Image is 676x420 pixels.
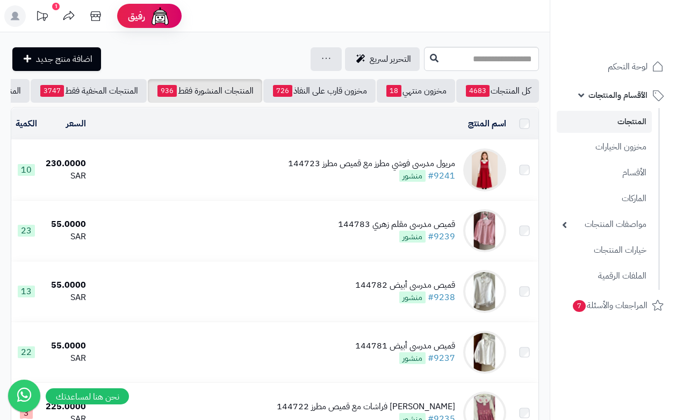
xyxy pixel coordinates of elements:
span: منشور [399,170,426,182]
div: قميص مدرسي مقلم زهري 144783 [338,218,455,231]
a: السعر [66,117,86,130]
img: ai-face.png [149,5,171,27]
a: لوحة التحكم [557,54,670,80]
span: لوحة التحكم [608,59,648,74]
a: الأقسام [557,161,652,184]
a: المنتجات المنشورة فقط936 [148,79,262,103]
span: المراجعات والأسئلة [572,298,648,313]
span: الأقسام والمنتجات [588,88,648,103]
a: خيارات المنتجات [557,239,652,262]
div: SAR [46,291,86,304]
span: 3747 [40,85,64,97]
div: SAR [46,231,86,243]
div: 225.0000 [46,401,86,413]
span: 22 [18,346,35,358]
div: قميص مدرسي أبيض 144782 [355,279,455,291]
span: اضافة منتج جديد [36,53,92,66]
img: قميص مدرسي أبيض 144782 [463,270,506,313]
a: #9241 [428,169,455,182]
a: الكمية [16,117,37,130]
span: رفيق [128,10,145,23]
div: قميص مدرسي أبيض 144781 [355,340,455,352]
a: الماركات [557,187,652,210]
div: SAR [46,352,86,365]
span: 4683 [466,85,490,97]
img: قميص مدرسي أبيض 144781 [463,331,506,374]
div: 55.0000 [46,279,86,291]
a: مخزون منتهي18 [377,79,455,103]
div: 55.0000 [46,218,86,231]
span: 936 [157,85,177,97]
span: منشور [399,231,426,243]
div: [PERSON_NAME] فراشات مع قميص مطرز 144722 [277,401,455,413]
span: منشور [399,352,426,364]
div: 55.0000 [46,340,86,352]
img: قميص مدرسي مقلم زهري 144783 [463,209,506,252]
a: #9238 [428,291,455,304]
a: المنتجات [557,111,652,133]
img: مريول مدرسي فوشي مطرز مع قميص مطرز 144723 [463,148,506,191]
span: 10 [18,164,35,176]
a: تحديثات المنصة [28,5,55,30]
a: مواصفات المنتجات [557,213,652,236]
span: 726 [273,85,292,97]
a: التحرير لسريع [345,47,420,71]
a: مخزون الخيارات [557,136,652,159]
a: كل المنتجات4683 [456,79,539,103]
a: اسم المنتج [468,117,506,130]
span: منشور [399,291,426,303]
div: 1 [52,3,60,10]
span: التحرير لسريع [370,53,411,66]
span: 13 [18,286,35,297]
a: المراجعات والأسئلة7 [557,293,670,318]
span: 23 [18,225,35,237]
a: #9237 [428,352,455,365]
a: المنتجات المخفية فقط3747 [31,79,147,103]
a: الملفات الرقمية [557,265,652,288]
a: #9239 [428,230,455,243]
a: اضافة منتج جديد [12,47,101,71]
span: 7 [573,300,586,312]
span: 18 [386,85,401,97]
div: 230.0000 [46,158,86,170]
div: مريول مدرسي فوشي مطرز مع قميص مطرز 144723 [288,158,455,170]
div: SAR [46,170,86,182]
a: مخزون قارب على النفاذ726 [263,79,376,103]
